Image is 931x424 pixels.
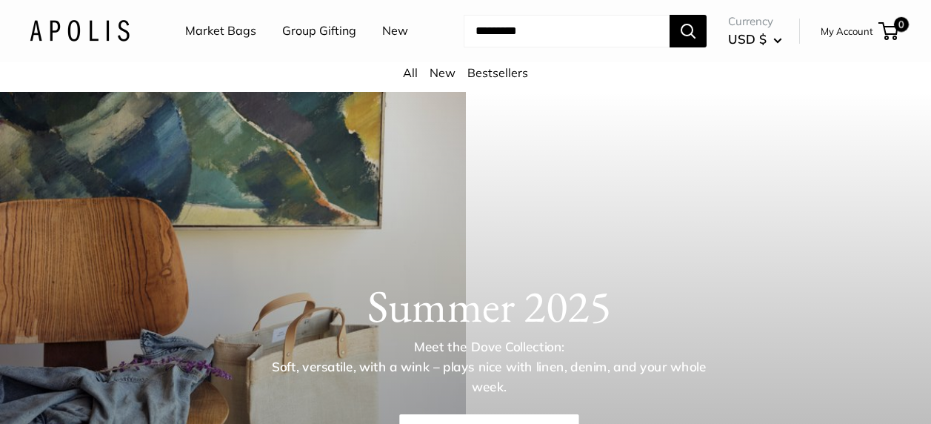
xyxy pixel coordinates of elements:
[894,17,909,32] span: 0
[185,20,256,42] a: Market Bags
[30,20,130,42] img: Apolis
[464,15,670,47] input: Search...
[382,20,408,42] a: New
[260,338,718,397] p: Meet the Dove Collection: Soft, versatile, with a wink – plays nice with linen, denim, and your w...
[728,11,782,32] span: Currency
[670,15,707,47] button: Search
[430,65,456,80] a: New
[467,65,528,80] a: Bestsellers
[282,20,356,42] a: Group Gifting
[728,31,767,47] span: USD $
[75,279,903,333] h1: Summer 2025
[880,22,898,40] a: 0
[821,22,873,40] a: My Account
[403,65,418,80] a: All
[728,27,782,51] button: USD $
